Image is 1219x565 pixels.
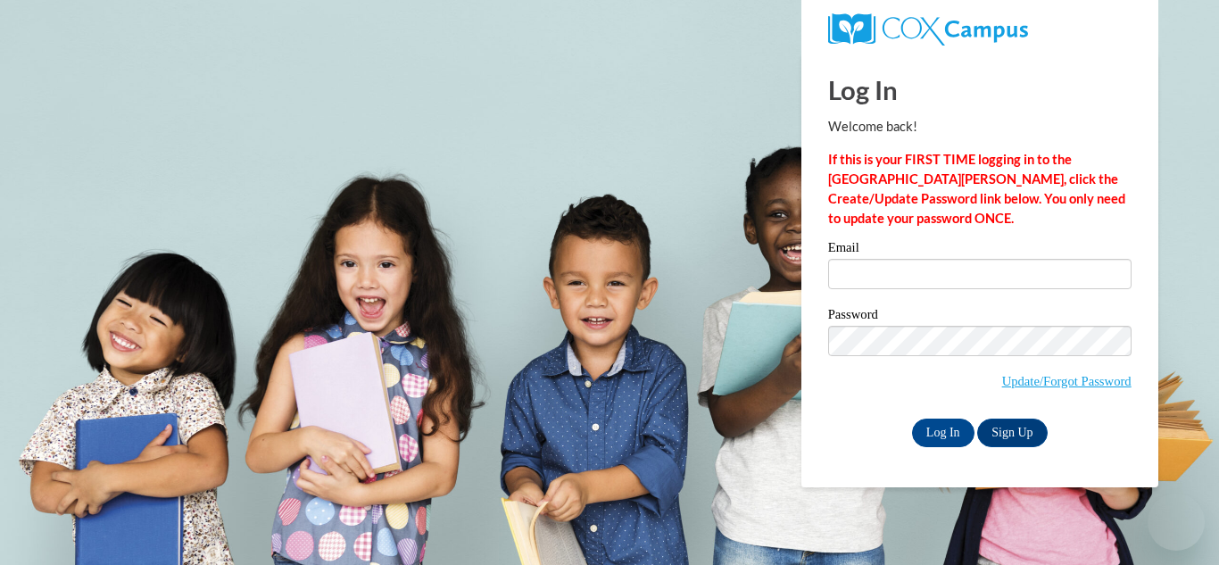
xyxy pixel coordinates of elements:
[828,152,1125,226] strong: If this is your FIRST TIME logging in to the [GEOGRAPHIC_DATA][PERSON_NAME], click the Create/Upd...
[1002,374,1132,388] a: Update/Forgot Password
[912,419,974,447] input: Log In
[828,117,1132,137] p: Welcome back!
[828,308,1132,326] label: Password
[828,241,1132,259] label: Email
[1148,494,1205,551] iframe: Button to launch messaging window
[828,13,1028,46] img: COX Campus
[828,71,1132,108] h1: Log In
[977,419,1047,447] a: Sign Up
[828,13,1132,46] a: COX Campus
